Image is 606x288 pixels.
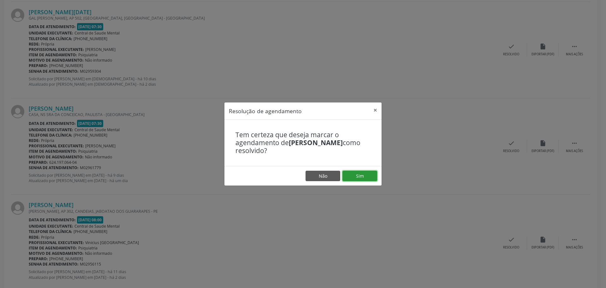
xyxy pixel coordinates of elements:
[235,131,371,155] h4: Tem certeza que deseja marcar o agendamento de como resolvido?
[342,171,377,181] button: Sim
[289,138,343,147] b: [PERSON_NAME]
[229,107,302,115] h5: Resolução de agendamento
[306,171,340,181] button: Não
[369,102,382,118] button: Close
